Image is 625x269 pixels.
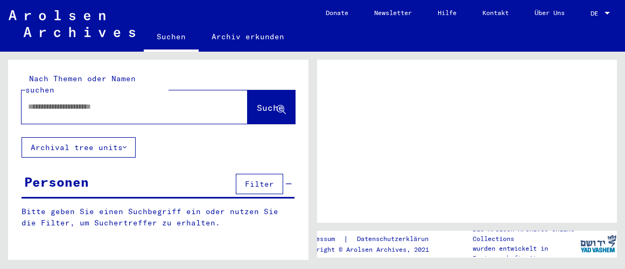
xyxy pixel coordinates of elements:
mat-label: Nach Themen oder Namen suchen [25,74,136,95]
button: Archival tree units [22,137,136,158]
p: wurden entwickelt in Partnerschaft mit [473,244,579,263]
div: Personen [24,172,89,192]
a: Suchen [144,24,199,52]
span: Suche [257,102,284,113]
button: Filter [236,174,283,194]
div: | [301,233,445,245]
a: Archiv erkunden [199,24,297,49]
a: Datenschutzerklärung [348,233,445,245]
button: Suche [248,90,295,124]
a: Impressum [301,233,343,245]
span: DE [591,10,602,17]
span: Filter [245,179,274,189]
img: yv_logo.png [578,230,619,257]
p: Die Arolsen Archives Online-Collections [473,224,579,244]
p: Copyright © Arolsen Archives, 2021 [301,245,445,254]
p: Bitte geben Sie einen Suchbegriff ein oder nutzen Sie die Filter, um Suchertreffer zu erhalten. [22,206,294,229]
img: Arolsen_neg.svg [9,10,135,37]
